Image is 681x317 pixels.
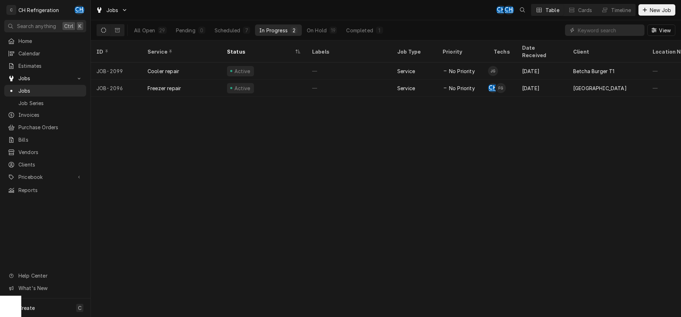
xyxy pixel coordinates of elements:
[546,6,559,14] div: Table
[578,6,592,14] div: Cards
[18,136,83,143] span: Bills
[443,48,481,55] div: Priority
[18,305,35,311] span: Create
[18,75,72,82] span: Jobs
[496,5,506,15] div: Chris Hiraga's Avatar
[648,6,672,14] span: New Job
[159,27,165,34] div: 29
[496,5,506,15] div: CH
[106,6,118,14] span: Jobs
[504,5,514,15] div: Chris Hiraga's Avatar
[259,27,288,34] div: In Progress
[4,282,86,294] a: Go to What's New
[488,66,498,76] div: Josh Galindo's Avatar
[18,111,83,119] span: Invoices
[148,48,214,55] div: Service
[4,109,86,121] a: Invoices
[18,148,83,156] span: Vendors
[494,48,511,55] div: Techs
[517,4,528,16] button: Open search
[4,48,86,59] a: Calendar
[233,84,251,92] div: Active
[18,161,83,168] span: Clients
[18,87,83,94] span: Jobs
[227,48,294,55] div: Status
[496,83,506,93] div: Fred Gonzalez's Avatar
[647,24,675,36] button: View
[397,67,415,75] div: Service
[306,80,392,97] div: —
[18,284,82,292] span: What's New
[91,80,142,97] div: JOB-2096
[578,24,641,36] input: Keyword search
[4,146,86,158] a: Vendors
[4,72,86,84] a: Go to Jobs
[397,48,431,55] div: Job Type
[377,27,382,34] div: 1
[312,48,386,55] div: Labels
[91,62,142,80] div: JOB-2099
[17,22,56,30] span: Search anything
[176,27,195,34] div: Pending
[4,121,86,133] a: Purchase Orders
[449,84,475,92] span: No Priority
[516,62,567,80] div: [DATE]
[573,48,640,55] div: Client
[4,184,86,196] a: Reports
[488,83,498,93] div: CH
[18,124,83,131] span: Purchase Orders
[292,27,296,34] div: 2
[18,62,83,70] span: Estimates
[611,6,631,14] div: Timeline
[18,272,82,279] span: Help Center
[397,84,415,92] div: Service
[74,5,84,15] div: CH
[331,27,336,34] div: 19
[244,27,249,34] div: 7
[504,5,514,15] div: CH
[4,159,86,170] a: Clients
[496,83,506,93] div: FG
[488,66,498,76] div: JG
[4,171,86,183] a: Go to Pricebook
[148,67,179,75] div: Cooler repair
[307,27,327,34] div: On Hold
[4,134,86,146] a: Bills
[4,270,86,282] a: Go to Help Center
[638,4,675,16] button: New Job
[346,27,373,34] div: Completed
[4,60,86,72] a: Estimates
[522,44,560,59] div: Date Received
[4,85,86,97] a: Jobs
[306,62,392,80] div: —
[64,22,73,30] span: Ctrl
[4,20,86,32] button: Search anythingCtrlK
[18,6,59,14] div: CH Refrigeration
[200,27,204,34] div: 0
[18,99,83,107] span: Job Series
[215,27,240,34] div: Scheduled
[18,173,72,181] span: Pricebook
[516,80,567,97] div: [DATE]
[74,5,84,15] div: Chris Hiraga's Avatar
[573,84,627,92] div: [GEOGRAPHIC_DATA]
[18,37,83,45] span: Home
[488,83,498,93] div: Chris Hiraga's Avatar
[4,35,86,47] a: Home
[148,84,181,92] div: Freezer repair
[658,27,672,34] span: View
[449,67,475,75] span: No Priority
[18,50,83,57] span: Calendar
[96,48,135,55] div: ID
[233,67,251,75] div: Active
[4,97,86,109] a: Job Series
[18,186,83,194] span: Reports
[573,67,615,75] div: Betcha Burger T1
[78,22,82,30] span: K
[6,5,16,15] div: C
[134,27,155,34] div: All Open
[93,4,131,16] a: Go to Jobs
[78,304,82,312] span: C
